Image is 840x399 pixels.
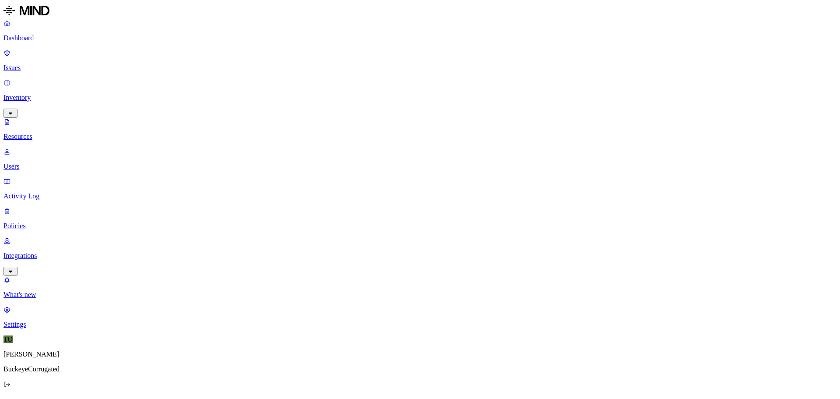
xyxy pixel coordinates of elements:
[3,64,836,72] p: Issues
[3,237,836,275] a: Integrations
[3,133,836,141] p: Resources
[3,118,836,141] a: Resources
[3,162,836,170] p: Users
[3,207,836,230] a: Policies
[3,365,836,373] p: BuckeyeCorrugated
[3,321,836,328] p: Settings
[3,306,836,328] a: Settings
[3,335,13,343] span: TO
[3,222,836,230] p: Policies
[3,148,836,170] a: Users
[3,4,49,18] img: MIND
[3,19,836,42] a: Dashboard
[3,4,836,19] a: MIND
[3,192,836,200] p: Activity Log
[3,252,836,260] p: Integrations
[3,94,836,102] p: Inventory
[3,291,836,299] p: What's new
[3,79,836,117] a: Inventory
[3,49,836,72] a: Issues
[3,177,836,200] a: Activity Log
[3,276,836,299] a: What's new
[3,34,836,42] p: Dashboard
